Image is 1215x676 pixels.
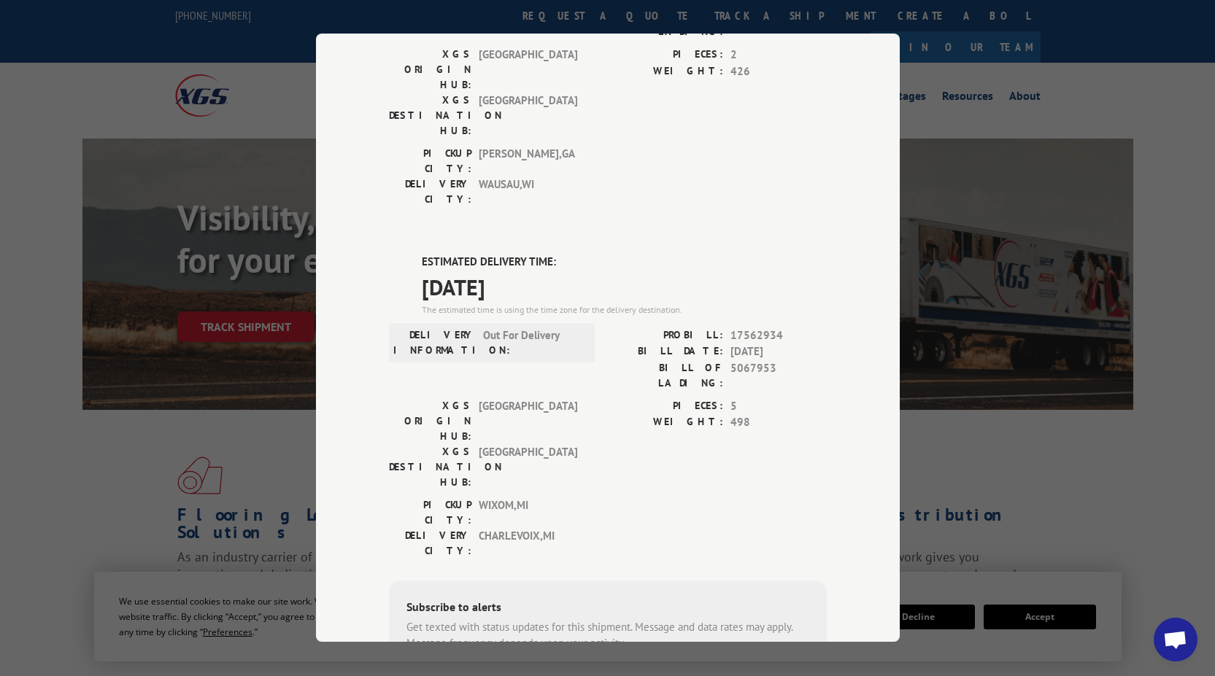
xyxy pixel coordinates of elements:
[608,360,723,391] label: BILL OF LADING:
[389,93,471,139] label: XGS DESTINATION HUB:
[608,398,723,415] label: PIECES:
[422,303,827,316] div: The estimated time is using the time zone for the delivery destination.
[479,47,577,93] span: [GEOGRAPHIC_DATA]
[389,398,471,444] label: XGS ORIGIN HUB:
[422,254,827,271] label: ESTIMATED DELIVERY TIME:
[608,63,723,80] label: WEIGHT:
[406,598,809,619] div: Subscribe to alerts
[608,414,723,431] label: WEIGHT:
[1154,618,1197,661] a: Open chat
[730,47,827,63] span: 2
[730,414,827,431] span: 498
[730,343,827,360] span: [DATE]
[730,398,827,415] span: 5
[479,176,577,207] span: WAUSAU , WI
[608,327,723,344] label: PROBILL:
[406,619,809,652] div: Get texted with status updates for this shipment. Message and data rates may apply. Message frequ...
[479,146,577,176] span: [PERSON_NAME] , GA
[389,176,471,207] label: DELIVERY CITY:
[730,327,827,344] span: 17562934
[608,343,723,360] label: BILL DATE:
[479,398,577,444] span: [GEOGRAPHIC_DATA]
[389,444,471,490] label: XGS DESTINATION HUB:
[479,497,577,528] span: WIXOM , MI
[608,47,723,63] label: PIECES:
[389,47,471,93] label: XGS ORIGIN HUB:
[479,528,577,559] span: CHARLEVOIX , MI
[483,327,582,358] span: Out For Delivery
[422,271,827,303] span: [DATE]
[479,444,577,490] span: [GEOGRAPHIC_DATA]
[393,327,476,358] label: DELIVERY INFORMATION:
[730,360,827,391] span: 5067953
[389,497,471,528] label: PICKUP CITY:
[479,93,577,139] span: [GEOGRAPHIC_DATA]
[389,146,471,176] label: PICKUP CITY:
[730,63,827,80] span: 426
[389,528,471,559] label: DELIVERY CITY:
